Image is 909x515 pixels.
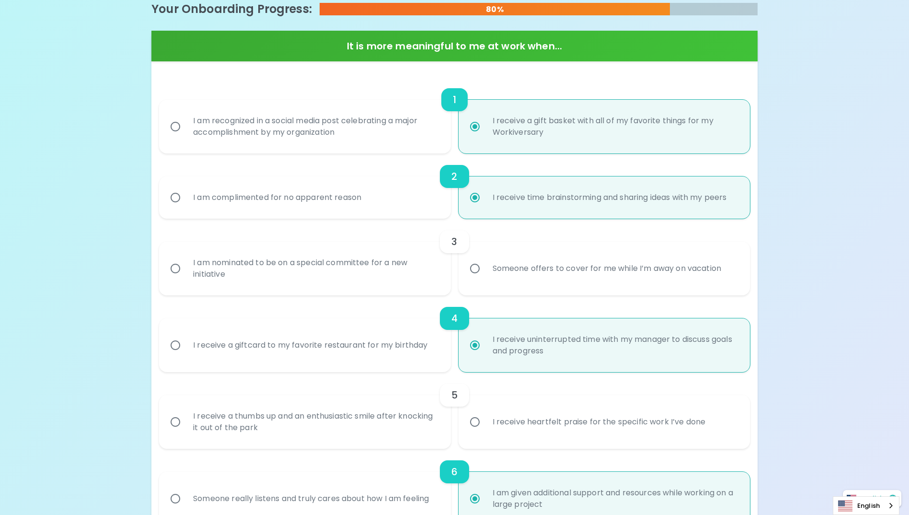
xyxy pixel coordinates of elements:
[485,405,713,439] div: I receive heartfelt praise for the specific work I’ve done
[159,153,750,219] div: choice-group-check
[833,497,899,515] a: English
[485,104,745,150] div: I receive a gift basket with all of my favorite things for my Workiversary
[833,496,899,515] aside: Language selected: English
[185,328,435,363] div: I receive a giftcard to my favorite restaurant for my birthday
[185,104,445,150] div: I am recognized in a social media post celebrating a major accomplishment by my organization
[833,496,899,515] div: Language
[185,246,445,292] div: I am nominated to be on a special committee for a new initiative
[185,399,445,445] div: I receive a thumbs up and an enthusiastic smile after knocking it out of the park
[451,387,458,403] h6: 5
[159,295,750,372] div: choice-group-check
[847,495,856,502] img: United States flag
[451,169,457,184] h6: 2
[185,180,369,215] div: I am complimented for no apparent reason
[485,322,745,368] div: I receive uninterrupted time with my manager to discuss goals and progress
[159,372,750,449] div: choice-group-check
[151,1,312,17] h5: Your Onboarding Progress:
[159,219,750,295] div: choice-group-check
[453,92,456,107] h6: 1
[485,251,729,286] div: Someone offers to cover for me while I’m away on vacation
[320,4,670,15] p: 80%
[451,311,458,326] h6: 4
[451,234,457,249] h6: 3
[843,490,901,507] button: English
[451,464,458,480] h6: 6
[155,38,754,54] h6: It is more meaningful to me at work when...
[860,494,884,503] p: English
[159,77,750,153] div: choice-group-check
[485,180,735,215] div: I receive time brainstorming and sharing ideas with my peers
